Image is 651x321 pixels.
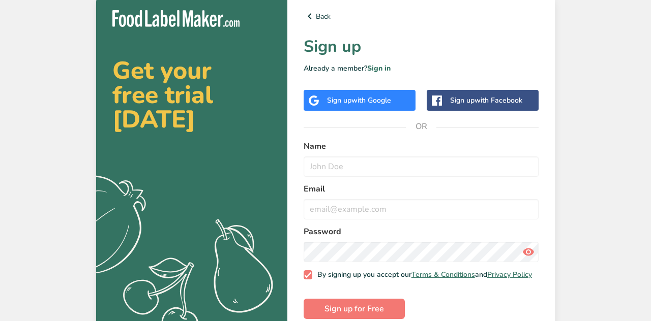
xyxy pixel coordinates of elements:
[304,199,539,219] input: email@example.com
[406,111,436,142] span: OR
[304,299,405,319] button: Sign up for Free
[304,226,539,238] label: Password
[367,63,391,73] a: Sign in
[312,270,532,279] span: By signing up you accept our and
[411,270,475,279] a: Terms & Conditions
[304,140,539,152] label: Name
[304,63,539,74] p: Already a member?
[324,303,384,315] span: Sign up for Free
[327,95,391,106] div: Sign up
[450,95,522,106] div: Sign up
[487,270,532,279] a: Privacy Policy
[351,95,391,105] span: with Google
[304,10,539,22] a: Back
[304,183,539,195] label: Email
[304,156,539,177] input: John Doe
[475,95,522,105] span: with Facebook
[304,35,539,59] h1: Sign up
[112,10,240,27] img: Food Label Maker
[112,58,271,132] h2: Get your free trial [DATE]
